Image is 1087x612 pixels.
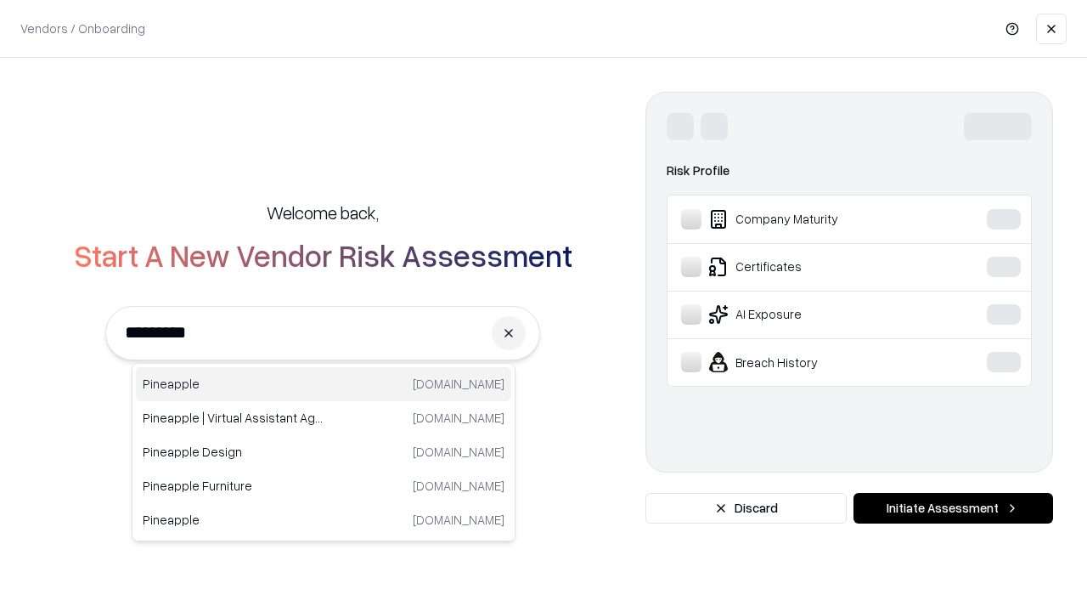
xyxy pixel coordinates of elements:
[667,161,1032,181] div: Risk Profile
[267,201,379,224] h5: Welcome back,
[143,511,324,529] p: Pineapple
[143,477,324,495] p: Pineapple Furniture
[413,443,504,461] p: [DOMAIN_NAME]
[853,493,1053,524] button: Initiate Assessment
[681,257,935,277] div: Certificates
[143,375,324,393] p: Pineapple
[413,511,504,529] p: [DOMAIN_NAME]
[413,477,504,495] p: [DOMAIN_NAME]
[645,493,847,524] button: Discard
[143,443,324,461] p: Pineapple Design
[143,409,324,427] p: Pineapple | Virtual Assistant Agency
[74,238,572,272] h2: Start A New Vendor Risk Assessment
[681,209,935,229] div: Company Maturity
[681,304,935,325] div: AI Exposure
[132,363,515,541] div: Suggestions
[20,20,145,37] p: Vendors / Onboarding
[413,375,504,393] p: [DOMAIN_NAME]
[413,409,504,427] p: [DOMAIN_NAME]
[681,352,935,372] div: Breach History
